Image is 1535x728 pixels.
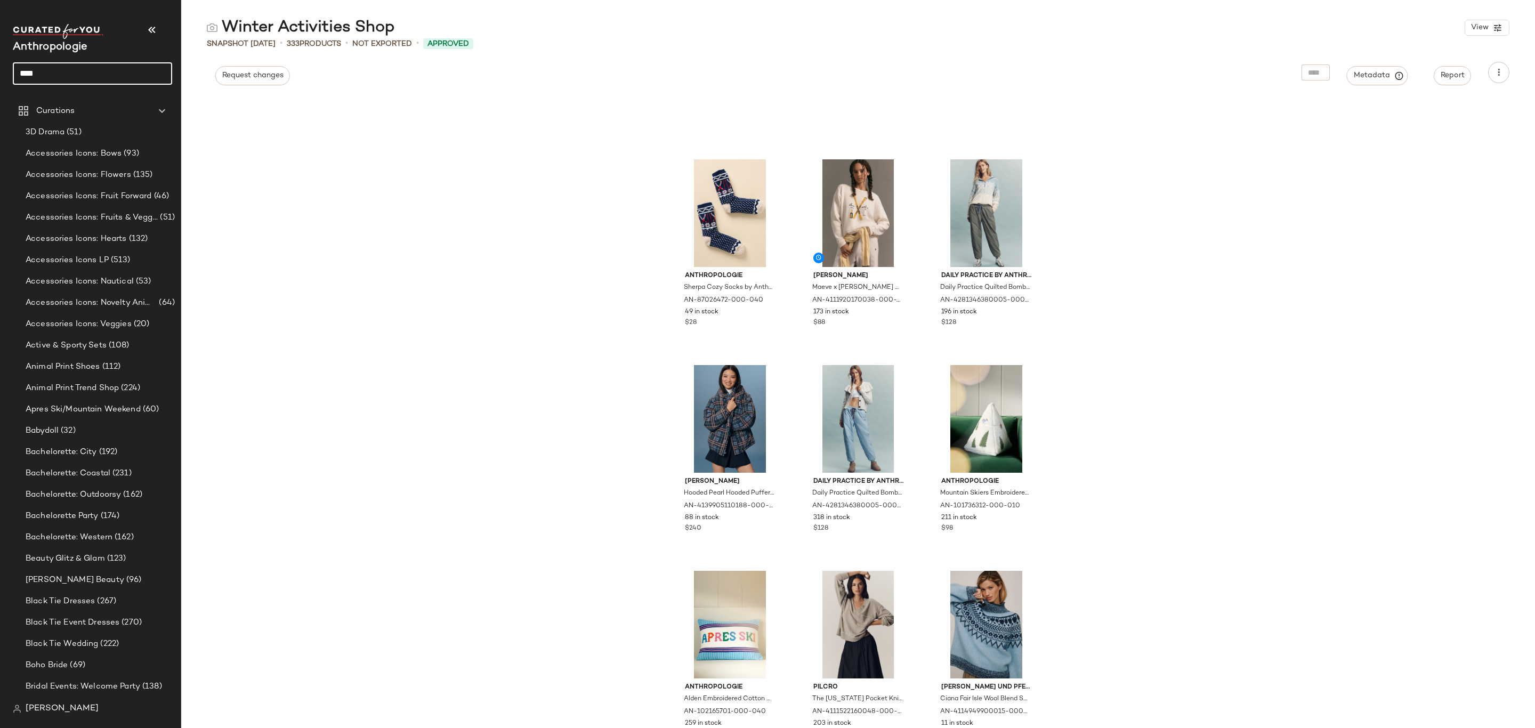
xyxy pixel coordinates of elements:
span: $128 [813,524,828,533]
span: Mountain Skiers Embroidered Pillow by Anthropologie in White, Size: Assorted, Polyester/Cotton/Ac... [940,489,1030,498]
span: (112) [100,361,121,373]
span: (20) [132,318,150,330]
span: Animal Print Shoes [26,361,100,373]
span: 3D Drama [26,126,64,139]
span: Animal Print Trend Shop [26,382,119,394]
span: Metadata [1353,71,1402,80]
span: Curations [36,105,75,117]
span: (46) [152,190,169,203]
span: The [US_STATE] Pocket Knit Top by Pilcro in Grey, Women's, Size: XS P, Cotton at Anthropologie [812,694,902,704]
span: (123) [105,553,126,565]
span: Apres Ski/Mountain Weekend [26,403,141,416]
span: (174) [99,510,120,522]
img: 4139905110188_049_b [676,365,783,473]
img: 4111920170038_211_b [805,159,912,267]
span: Accessories Icons: Fruits & Veggies [26,212,158,224]
span: Pilcro [813,683,903,692]
button: View [1465,20,1509,36]
span: [PERSON_NAME] [685,477,775,487]
span: (96) [124,574,142,586]
span: 318 in stock [813,513,850,523]
span: $98 [941,524,953,533]
span: [PERSON_NAME] und Pferdgarten [941,683,1031,692]
span: (192) [97,446,118,458]
img: svg%3e [207,22,217,33]
span: Accessories Icons: Bows [26,148,122,160]
span: AN-101736312-000-010 [940,501,1020,511]
span: Bachelorette Party [26,510,99,522]
span: Accessories Icons: Novelty Animal [26,297,157,309]
img: 4281346380005_230_b [933,159,1040,267]
span: $240 [685,524,701,533]
span: Daily Practice by Anthropologie [813,477,903,487]
span: (231) [110,467,132,480]
span: Hooded Pearl Hooded Puffer Coat Jacket by [PERSON_NAME] in Blue, Women's, Size: 10, Polyester/Pol... [684,489,774,498]
span: (51) [158,212,175,224]
img: 101736312_010_b [933,365,1040,473]
span: 196 in stock [941,308,977,317]
button: Metadata [1347,66,1408,85]
span: (222) [98,638,119,650]
span: AN-87026472-000-040 [684,296,763,305]
span: (224) [119,382,140,394]
span: Bachelorette: City [26,446,97,458]
span: (108) [107,339,130,352]
span: (138) [140,681,162,693]
span: Not Exported [352,38,412,50]
span: Current Company Name [13,42,87,53]
button: Request changes [215,66,290,85]
span: Approved [427,38,469,50]
span: $88 [813,318,825,328]
span: (69) [68,659,85,672]
span: (162) [112,531,134,544]
span: Active & Sporty Sets [26,339,107,352]
span: (51) [64,126,82,139]
span: Daily Practice by Anthropologie [941,271,1031,281]
span: 333 [287,40,300,48]
span: (513) [109,254,131,266]
span: Report [1440,71,1465,80]
img: svg%3e [13,705,21,713]
img: cfy_white_logo.C9jOOHJF.svg [13,24,103,39]
span: Black Tie Event Dresses [26,617,119,629]
span: Bridal Events: Welcome Party [26,681,140,693]
span: (64) [157,297,175,309]
span: AN-4139905110188-000-049 [684,501,774,511]
span: (267) [95,595,116,608]
span: Ciana Fair Isle Wool Blend Sweater by [PERSON_NAME] und Pferdgarten in Blue, Women's, Size: Large... [940,694,1030,704]
span: AN-4111920170038-000-211 [812,296,902,305]
span: Black Tie Dresses [26,595,95,608]
span: AN-102165701-000-040 [684,707,766,717]
span: Anthropologie [685,271,775,281]
button: Report [1434,66,1471,85]
div: Products [287,38,341,50]
span: AN-4114949900015-000-049 [940,707,1030,717]
span: Black Tie Wedding [26,638,98,650]
span: (270) [119,617,142,629]
span: Anthropologie [685,683,775,692]
span: (32) [59,425,76,437]
span: Accessories Icons: Hearts [26,233,127,245]
span: AN-4281346380005-000-097 [812,501,902,511]
span: Maeve x [PERSON_NAME] Ski Club Graphic Sweatshirt in Ivory, Women's, Size: 2 X, Polyester/Cotton ... [812,283,902,293]
img: 4114949900015_049_b [933,571,1040,678]
span: [PERSON_NAME] Beauty [26,574,124,586]
span: [PERSON_NAME] [813,271,903,281]
span: Accessories Icons: Flowers [26,169,131,181]
img: 4111522160048_006_b [805,571,912,678]
span: Alden Embroidered Cotton Pillow by Anthropologie in Blue, Size: 14" X 20", Cotton/Wool [684,694,774,704]
img: 102165701_040_b [676,571,783,678]
span: (93) [122,148,139,160]
span: Daily Practice Quilted Bomber Drawstring Pants by Daily Practice by Anthropologie in Green, Women... [940,283,1030,293]
span: Accessories Icons LP [26,254,109,266]
span: Request changes [222,71,284,80]
span: (53) [134,276,151,288]
span: • [280,37,282,50]
span: Anthropologie [941,477,1031,487]
span: (60) [141,403,159,416]
img: 87026472_040_b [676,159,783,267]
span: Snapshot [DATE] [207,38,276,50]
span: Daily Practice Quilted Bomber Drawstring Pants by Daily Practice by Anthropologie in Blue, Women'... [812,489,902,498]
span: 49 in stock [685,308,718,317]
span: • [416,37,419,50]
